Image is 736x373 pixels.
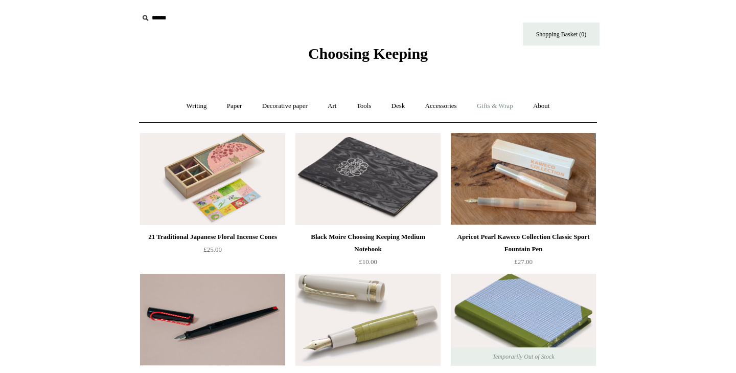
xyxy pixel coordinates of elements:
img: Extra-Thick "Composition Ledger" Chiyogami Notebook, Blue Plaid [451,274,596,366]
a: Desk [382,93,415,120]
div: Apricot Pearl Kaweco Collection Classic Sport Fountain Pen [453,231,593,255]
span: £10.00 [359,258,377,266]
img: Lamy Safari Joy Calligraphy Fountain Pen [140,274,285,366]
img: 21 Traditional Japanese Floral Incense Cones [140,133,285,225]
a: Extra-Thick "Composition Ledger" Chiyogami Notebook, Blue Plaid Extra-Thick "Composition Ledger" ... [451,274,596,366]
img: Pistache Marbled Sailor Pro Gear Mini Slim Fountain Pen [295,274,441,366]
a: Apricot Pearl Kaweco Collection Classic Sport Fountain Pen Apricot Pearl Kaweco Collection Classi... [451,133,596,225]
img: Apricot Pearl Kaweco Collection Classic Sport Fountain Pen [451,133,596,225]
a: Black Moire Choosing Keeping Medium Notebook £10.00 [295,231,441,273]
a: 21 Traditional Japanese Floral Incense Cones £25.00 [140,231,285,273]
a: Paper [218,93,251,120]
div: Black Moire Choosing Keeping Medium Notebook [298,231,438,255]
a: Pistache Marbled Sailor Pro Gear Mini Slim Fountain Pen Pistache Marbled Sailor Pro Gear Mini Sli... [295,274,441,366]
a: Art [318,93,346,120]
div: 21 Traditional Japanese Floral Incense Cones [143,231,283,243]
a: Shopping Basket (0) [523,23,600,46]
a: Choosing Keeping [308,53,428,60]
a: 21 Traditional Japanese Floral Incense Cones 21 Traditional Japanese Floral Incense Cones [140,133,285,225]
a: Lamy Safari Joy Calligraphy Fountain Pen Lamy Safari Joy Calligraphy Fountain Pen [140,274,285,366]
a: Tools [348,93,381,120]
span: £25.00 [203,246,222,253]
a: About [524,93,559,120]
img: Black Moire Choosing Keeping Medium Notebook [295,133,441,225]
span: £27.00 [514,258,533,266]
a: Apricot Pearl Kaweco Collection Classic Sport Fountain Pen £27.00 [451,231,596,273]
a: Accessories [416,93,466,120]
span: Temporarily Out of Stock [482,347,564,366]
a: Decorative paper [253,93,317,120]
a: Writing [177,93,216,120]
a: Black Moire Choosing Keeping Medium Notebook Black Moire Choosing Keeping Medium Notebook [295,133,441,225]
a: Gifts & Wrap [468,93,522,120]
span: Choosing Keeping [308,45,428,62]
